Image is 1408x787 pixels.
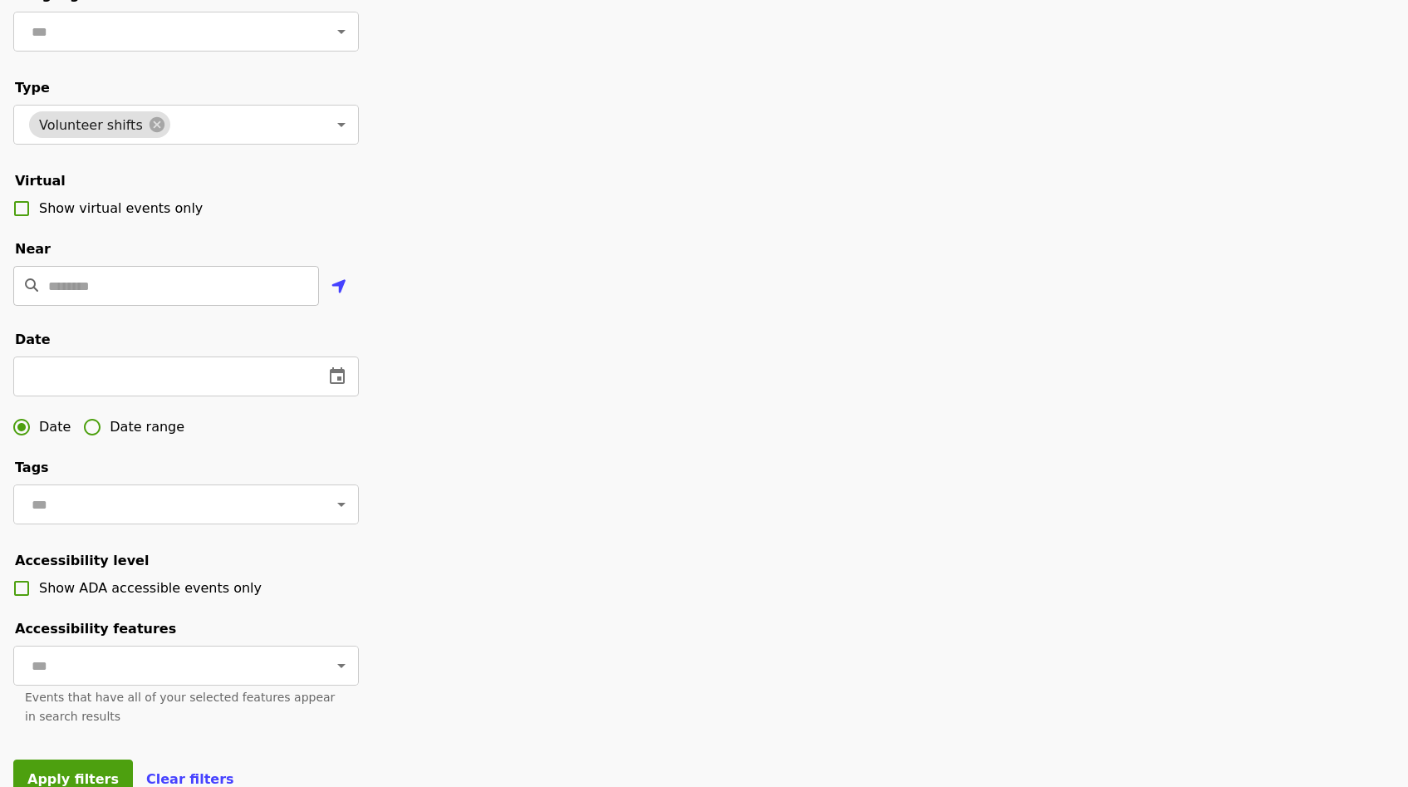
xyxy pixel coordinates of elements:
[48,266,319,306] input: Location
[15,332,51,347] span: Date
[330,493,353,516] button: Open
[29,111,170,138] div: Volunteer shifts
[39,200,203,216] span: Show virtual events only
[317,357,357,396] button: change date
[39,417,71,437] span: Date
[331,277,346,297] i: location-arrow icon
[110,417,184,437] span: Date range
[15,80,50,96] span: Type
[15,553,149,568] span: Accessibility level
[25,278,38,293] i: search icon
[15,621,176,637] span: Accessibility features
[330,654,353,677] button: Open
[15,460,49,475] span: Tags
[27,771,119,787] span: Apply filters
[15,173,66,189] span: Virtual
[330,20,353,43] button: Open
[29,117,153,133] span: Volunteer shifts
[319,268,359,307] button: Use my location
[15,241,51,257] span: Near
[25,691,335,723] span: Events that have all of your selected features appear in search results
[39,580,262,596] span: Show ADA accessible events only
[330,113,353,136] button: Open
[146,771,234,787] span: Clear filters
